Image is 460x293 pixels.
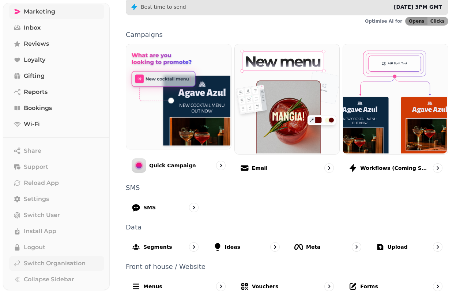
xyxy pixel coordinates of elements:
[24,120,40,129] span: Wi-Fi
[360,283,378,290] p: Forms
[360,164,430,172] p: Workflows (coming soon)
[190,204,197,211] svg: go to
[388,243,408,251] p: Upload
[143,243,172,251] p: Segments
[365,18,402,24] p: Optimise AI for
[427,17,448,25] button: Clicks
[9,101,104,115] a: Bookings
[126,224,448,231] p: Data
[126,31,448,38] p: Campaigns
[434,164,441,172] svg: go to
[9,69,104,83] a: Gifting
[9,144,104,158] button: Share
[325,283,333,290] svg: go to
[125,43,230,148] img: Quick Campaign
[24,227,56,236] span: Install App
[217,162,225,169] svg: go to
[271,243,279,251] svg: go to
[126,236,204,258] a: Segments
[343,44,448,179] a: Workflows (coming soon)Workflows (coming soon)
[149,162,196,169] p: Quick Campaign
[9,20,104,35] a: Inbox
[24,88,48,96] span: Reports
[24,7,55,16] span: Marketing
[24,146,41,155] span: Share
[126,44,231,179] a: Quick CampaignQuick Campaign
[9,85,104,99] a: Reports
[225,243,241,251] p: Ideas
[406,17,427,25] button: Opens
[126,197,204,218] a: SMS
[9,160,104,174] button: Support
[434,283,441,290] svg: go to
[24,275,74,284] span: Collapse Sidebar
[9,53,104,67] a: Loyalty
[353,243,360,251] svg: go to
[24,163,48,171] span: Support
[24,56,45,64] span: Loyalty
[143,283,162,290] p: Menus
[9,272,104,287] button: Collapse Sidebar
[24,211,60,220] span: Switch User
[24,104,52,113] span: Bookings
[126,184,448,191] p: SMS
[24,195,49,203] span: Settings
[430,19,445,23] span: Clicks
[24,23,41,32] span: Inbox
[234,43,339,153] img: Email
[207,236,286,258] a: Ideas
[9,192,104,206] a: Settings
[325,164,333,172] svg: go to
[306,243,321,251] p: Meta
[342,43,447,153] img: Workflows (coming soon)
[24,243,45,252] span: Logout
[143,204,156,211] p: SMS
[9,256,104,271] a: Switch Organisation
[370,236,449,258] a: Upload
[234,44,340,179] a: EmailEmail
[434,243,441,251] svg: go to
[9,224,104,239] button: Install App
[9,240,104,255] button: Logout
[190,243,197,251] svg: go to
[24,179,59,187] span: Reload App
[252,164,268,172] p: Email
[141,3,186,11] p: Best time to send
[9,117,104,132] a: Wi-Fi
[24,72,45,80] span: Gifting
[289,236,367,258] a: Meta
[409,19,425,23] span: Opens
[394,4,442,10] span: [DATE] 3PM GMT
[9,176,104,190] button: Reload App
[252,283,279,290] p: Vouchers
[9,37,104,51] a: Reviews
[9,208,104,222] button: Switch User
[24,259,86,268] span: Switch Organisation
[24,39,49,48] span: Reviews
[126,263,448,270] p: Front of house / Website
[9,4,104,19] a: Marketing
[217,283,225,290] svg: go to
